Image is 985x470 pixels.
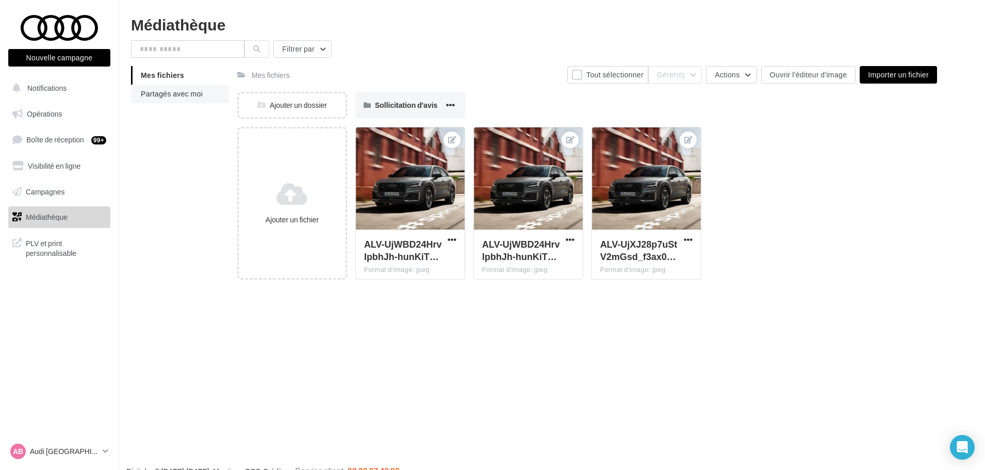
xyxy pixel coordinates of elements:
span: ALV-UjXJ28p7uStV2mGsd_f3ax0c6JMgTis0PWZCpGv8m6Ggh_S7th_x [600,238,678,262]
p: Audi [GEOGRAPHIC_DATA] [30,446,98,457]
span: Opérations [27,109,62,118]
span: Sollicitation d'avis [375,101,437,109]
div: Open Intercom Messenger [950,435,975,460]
div: Ajouter un fichier [243,215,341,225]
a: AB Audi [GEOGRAPHIC_DATA] [8,442,110,461]
div: 99+ [91,136,106,144]
span: Visibilité en ligne [28,161,80,170]
span: PLV et print personnalisable [26,236,106,258]
button: Nouvelle campagne [8,49,110,67]
span: ALV-UjWBD24HrvIpbhJh-hunKiT1dSG6jFhG8RzaS6a8zpejI5fM6MZ8 [482,238,560,262]
button: Filtrer par [273,40,332,58]
button: Notifications [6,77,108,99]
span: AB [13,446,23,457]
button: Tout sélectionner [567,66,648,84]
span: Notifications [27,84,67,92]
span: Boîte de réception [26,135,84,144]
div: Médiathèque [131,17,973,32]
button: Actions [706,66,757,84]
span: Médiathèque [26,213,68,221]
a: Boîte de réception99+ [6,128,112,151]
span: (0) [676,71,685,79]
div: Format d'image: jpeg [364,265,456,274]
div: Format d'image: jpeg [600,265,693,274]
span: Partagés avec moi [141,89,203,98]
a: Médiathèque [6,206,112,228]
a: Campagnes [6,181,112,203]
span: Actions [715,70,740,79]
div: Format d'image: jpeg [482,265,574,274]
a: PLV et print personnalisable [6,232,112,263]
button: Importer un fichier [860,66,937,84]
a: Opérations [6,103,112,125]
a: Visibilité en ligne [6,155,112,177]
span: Mes fichiers [141,71,184,79]
span: Importer un fichier [868,70,929,79]
button: Gérer(0) [648,66,702,84]
div: Mes fichiers [252,70,290,80]
span: Campagnes [26,187,65,196]
span: ALV-UjWBD24HrvIpbhJh-hunKiT1dSG6jFhG8RzaS6a8zpejI5fM6MZ8 [364,238,442,262]
button: Ouvrir l'éditeur d'image [761,66,856,84]
div: Ajouter un dossier [239,100,346,110]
